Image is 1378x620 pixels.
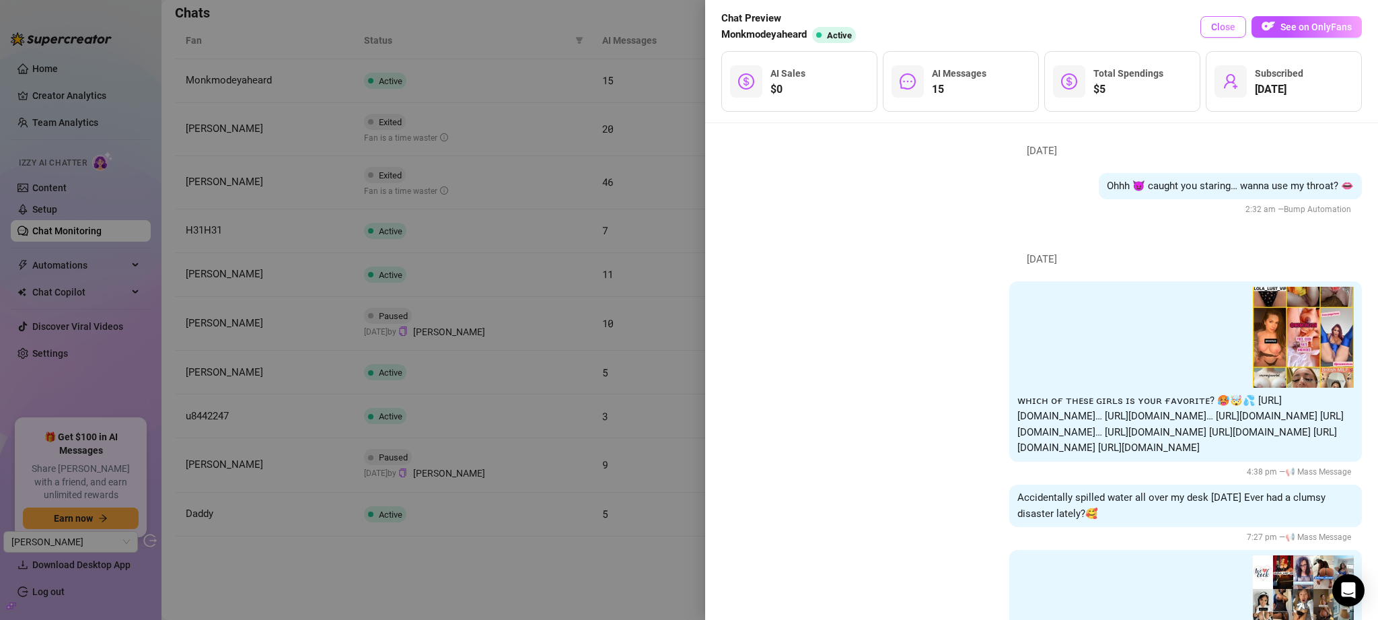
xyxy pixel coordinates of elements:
[1223,73,1239,90] span: user-add
[1255,68,1303,79] span: Subscribed
[1280,22,1352,32] span: See on OnlyFans
[900,73,916,90] span: message
[1247,467,1355,477] span: 4:38 pm —
[827,30,852,40] span: Active
[721,27,807,43] span: Monkmodeyaheard
[721,11,861,27] span: Chat Preview
[1332,574,1365,607] div: Open Intercom Messenger
[1245,205,1355,214] span: 2:32 am —
[1017,252,1067,268] span: [DATE]
[1247,532,1355,542] span: 7:27 pm —
[1061,73,1077,90] span: dollar
[1017,143,1067,160] span: [DATE]
[1093,81,1163,98] span: $5
[1284,205,1351,214] span: Bump Automation
[738,73,754,90] span: dollar
[1252,16,1362,38] button: OFSee on OnlyFans
[932,68,986,79] span: AI Messages
[1211,22,1235,32] span: Close
[1017,394,1344,454] span: ᴡʜɪᴄʜ ᴏғ ᴛʜᴇsᴇ ɢɪʀʟs ɪs ʏᴏᴜʀ ғᴀᴠᴏʀɪᴛᴇ? 🥵🤯💦 [URL][DOMAIN_NAME]… [URL][DOMAIN_NAME]… [URL][DOMAIN_N...
[1285,532,1351,542] span: 📢 Mass Message
[770,68,805,79] span: AI Sales
[1253,287,1354,388] img: media
[1262,20,1275,33] img: OF
[1093,68,1163,79] span: Total Spendings
[770,81,805,98] span: $0
[1255,81,1303,98] span: [DATE]
[1017,491,1326,520] span: Accidentally spilled water all over my desk [DATE] Ever had a clumsy disaster lately?🥰
[1107,180,1354,192] span: Ohhh 😈 caught you staring… wanna use my throat? 👄
[1200,16,1246,38] button: Close
[932,81,986,98] span: 15
[1285,467,1351,477] span: 📢 Mass Message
